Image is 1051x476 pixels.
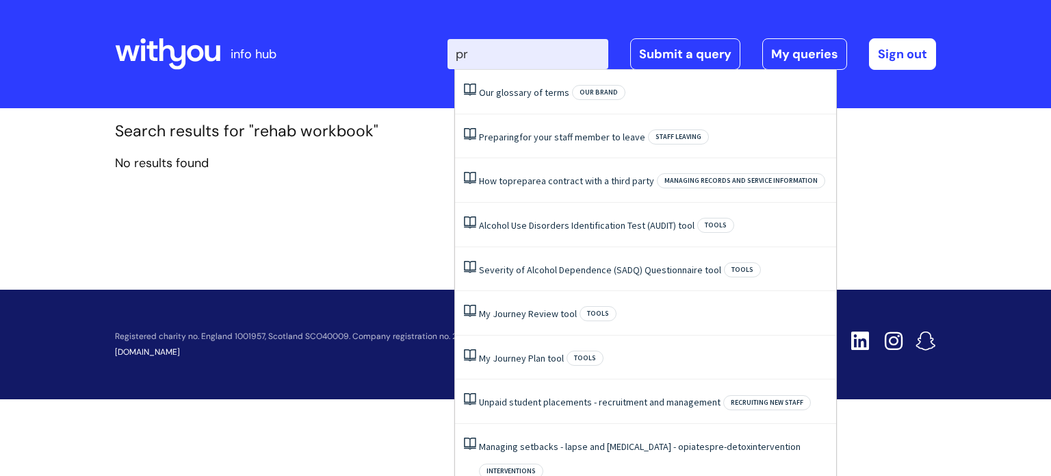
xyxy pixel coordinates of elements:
a: Unpaid student placements - recruitment and management [479,396,721,408]
span: Tools [697,218,734,233]
span: Staff leaving [648,129,709,145]
div: | - [447,38,936,70]
p: No results found [115,152,936,174]
span: prepare [508,175,541,187]
a: My Journey Review tool [479,308,577,320]
a: Our glossary of terms [479,86,569,99]
a: My queries [762,38,847,70]
p: info hub [231,43,276,65]
span: Tools [724,262,761,277]
a: How topreparea contract with a third party [479,175,654,187]
a: [DOMAIN_NAME] [115,347,180,358]
a: Submit a query [630,38,740,70]
a: Alcohol Use Disorders Identification Test (AUDIT) tool [479,219,695,231]
p: Registered charity no. England 1001957, Scotland SCO40009. Company registration no. 2580377 [115,332,725,341]
a: Severity of Alcohol Dependence (SADQ) Questionnaire tool [479,264,721,276]
span: Our brand [572,85,625,100]
span: Managing records and service information [657,173,825,188]
h1: Search results for "rehab workbook" [115,122,936,141]
a: Managing setbacks - lapse and [MEDICAL_DATA] - opiatespre-detoxintervention [479,440,801,453]
input: Search [447,39,608,69]
span: Preparing [479,131,519,143]
span: Recruiting new staff [723,395,811,410]
a: Sign out [869,38,936,70]
span: Tools [580,306,617,321]
a: My Journey Plan tool [479,352,564,364]
span: Tools [567,351,604,366]
a: Preparingfor your staff member to leave [479,131,645,143]
span: pre-detox [710,440,751,453]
